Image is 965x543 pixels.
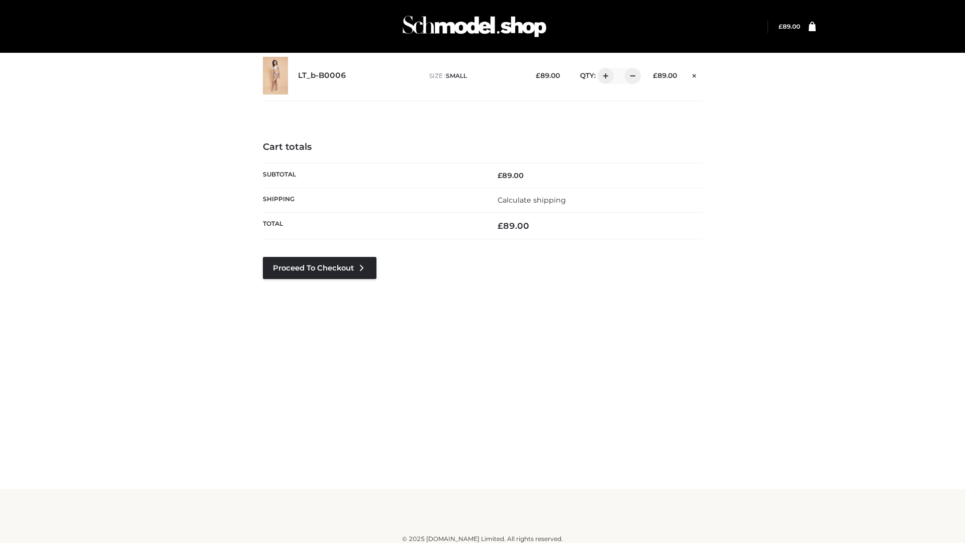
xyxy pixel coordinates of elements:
a: Proceed to Checkout [263,257,376,279]
th: Shipping [263,188,482,212]
span: £ [498,221,503,231]
bdi: 89.00 [779,23,800,30]
p: size : [429,71,520,80]
a: LT_b-B0006 [298,71,346,80]
span: SMALL [446,72,467,79]
bdi: 89.00 [498,221,529,231]
span: £ [779,23,783,30]
span: £ [536,71,540,79]
a: Remove this item [687,68,702,81]
bdi: 89.00 [498,171,524,180]
span: £ [498,171,502,180]
h4: Cart totals [263,142,702,153]
th: Total [263,213,482,239]
bdi: 89.00 [536,71,560,79]
a: £89.00 [779,23,800,30]
a: Calculate shipping [498,196,566,205]
img: Schmodel Admin 964 [399,7,550,46]
div: QTY: [570,68,637,84]
bdi: 89.00 [653,71,677,79]
span: £ [653,71,657,79]
th: Subtotal [263,163,482,188]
